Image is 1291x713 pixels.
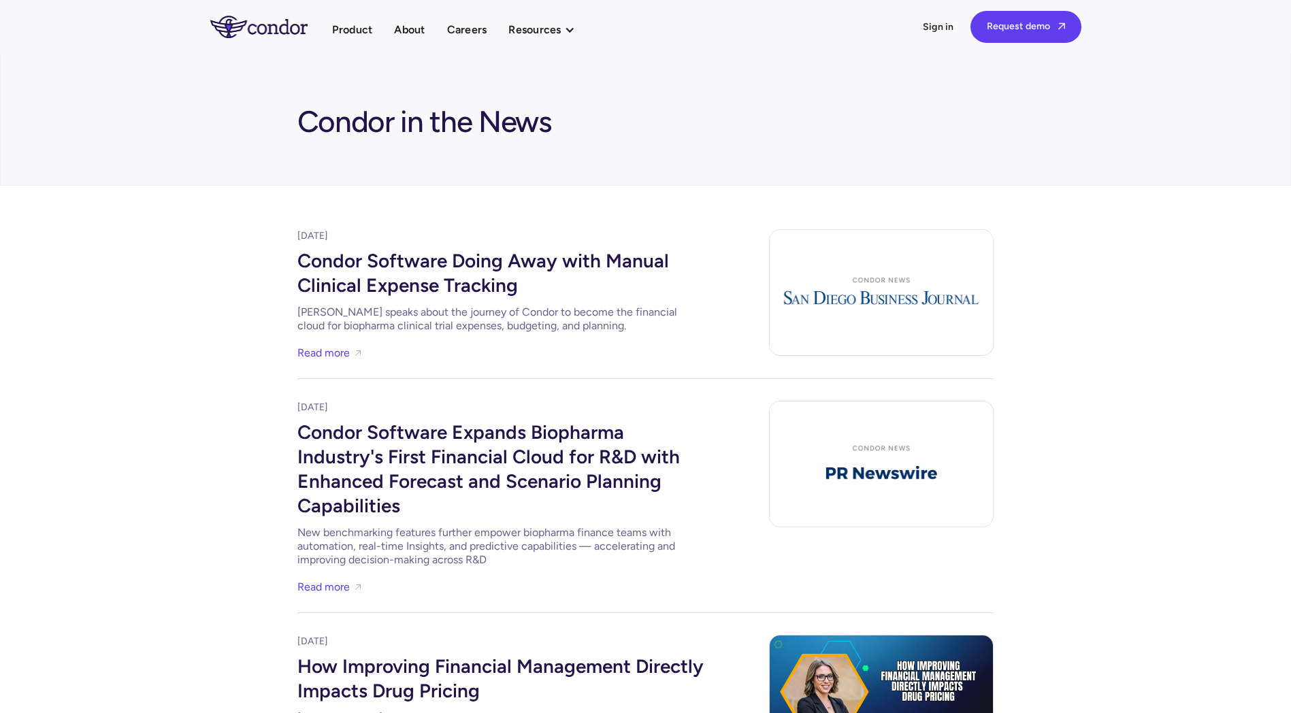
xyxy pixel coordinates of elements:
div: [DATE] [297,401,706,414]
a: home [210,16,332,37]
a: Read more [297,578,350,596]
div: New benchmarking features further empower biopharma finance teams with automation, real-time Insi... [297,526,706,567]
a: About [394,20,425,39]
a: Careers [447,20,487,39]
div: [PERSON_NAME] speaks about the journey of Condor to become the financial cloud for biopharma clin... [297,305,706,333]
a: Read more [297,344,350,362]
div: [DATE] [297,635,706,648]
div: Condor Software Expands Biopharma Industry's First Financial Cloud for R&D with Enhanced Forecast... [297,414,706,520]
div: Resources [508,20,588,39]
div: [DATE] [297,229,706,243]
a: Sign in [923,20,954,34]
div: Condor Software Doing Away with Manual Clinical Expense Tracking [297,243,706,300]
div: How Improving Financial Management Directly Impacts Drug Pricing [297,648,706,706]
a: Condor Software Doing Away with Manual Clinical Expense Tracking[PERSON_NAME] speaks about the jo... [297,243,706,333]
span:  [1058,22,1065,31]
div: Resources [508,20,561,39]
a: Condor Software Expands Biopharma Industry's First Financial Cloud for R&D with Enhanced Forecast... [297,414,706,567]
h1: Condor in the News [297,97,552,141]
a: Product [332,20,373,39]
a: Request demo [970,11,1081,43]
